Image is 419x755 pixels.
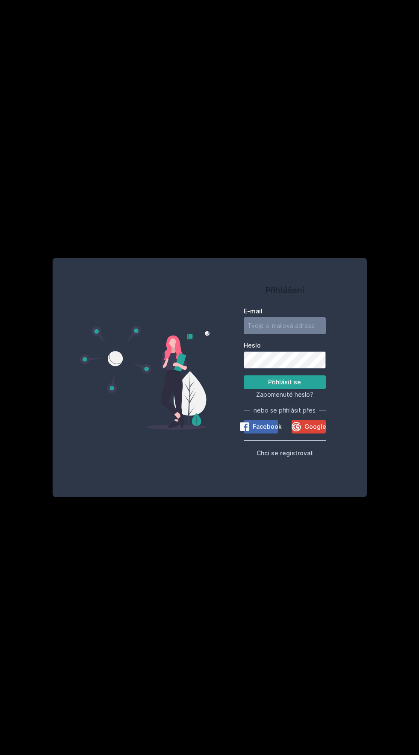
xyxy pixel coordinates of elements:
input: Tvoje e-mailová adresa [244,317,326,334]
img: notification icon [113,10,147,44]
label: Heslo [244,341,326,350]
span: Zapomenuté heslo? [256,391,313,398]
span: nebo se přihlásit přes [254,406,316,415]
span: Facebook [253,422,282,431]
div: [PERSON_NAME] dostávat tipy ohledně studia, nových testů, hodnocení učitelů a předmětů? [147,10,306,30]
button: Přihlásit se [244,375,326,389]
h1: Přihlášení [244,284,326,297]
label: E-mail [244,307,326,316]
span: Chci se registrovat [257,449,313,457]
button: Ne [196,44,227,66]
button: Jasně, jsem pro [231,44,306,66]
button: Facebook [244,420,278,434]
button: Chci se registrovat [257,448,313,458]
button: Google [292,420,326,434]
span: Google [304,422,326,431]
